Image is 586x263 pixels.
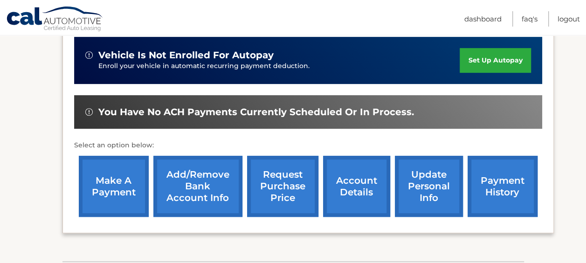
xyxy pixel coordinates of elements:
[460,48,531,73] a: set up autopay
[74,140,542,151] p: Select an option below:
[395,156,463,217] a: update personal info
[468,156,538,217] a: payment history
[522,11,538,27] a: FAQ's
[98,49,274,61] span: vehicle is not enrolled for autopay
[6,6,104,33] a: Cal Automotive
[464,11,502,27] a: Dashboard
[247,156,318,217] a: request purchase price
[85,51,93,59] img: alert-white.svg
[79,156,149,217] a: make a payment
[153,156,242,217] a: Add/Remove bank account info
[98,106,414,118] span: You have no ACH payments currently scheduled or in process.
[85,108,93,116] img: alert-white.svg
[98,61,460,71] p: Enroll your vehicle in automatic recurring payment deduction.
[558,11,580,27] a: Logout
[323,156,390,217] a: account details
